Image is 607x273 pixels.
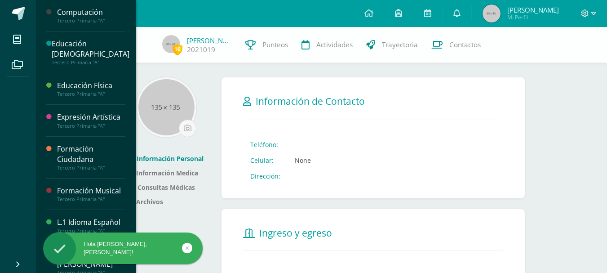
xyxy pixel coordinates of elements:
[507,5,559,14] span: [PERSON_NAME]
[57,186,125,196] div: Formación Musical
[57,81,125,91] div: Educación Física
[262,40,288,49] span: Punteos
[449,40,481,49] span: Contactos
[57,144,125,165] div: Formación Ciudadana
[129,169,198,177] a: Información Medica
[359,27,425,63] a: Trayectoria
[187,36,232,45] a: [PERSON_NAME]
[57,7,125,24] a: ComputaciónTercero Primaria "A"
[382,40,418,49] span: Trayectoria
[173,44,182,55] span: 16
[57,91,125,97] div: Tercero Primaria "A"
[129,183,195,192] a: Consultas Médicas
[52,39,129,66] a: Educación [DEMOGRAPHIC_DATA]Tercero Primaria "A"
[256,95,365,107] span: Información de Contacto
[52,39,129,59] div: Educación [DEMOGRAPHIC_DATA]
[57,186,125,202] a: Formación MusicalTercero Primaria "A"
[57,7,125,18] div: Computación
[57,81,125,97] a: Educación FísicaTercero Primaria "A"
[483,4,501,22] img: 45x45
[507,13,559,21] span: Mi Perfil
[43,240,203,256] div: Hola [PERSON_NAME], [PERSON_NAME]!
[57,217,125,228] div: L.1 Idioma Español
[243,168,288,184] td: Dirección:
[129,197,163,206] a: Archivos
[425,27,487,63] a: Contactos
[187,45,215,54] a: 2021019
[57,144,125,171] a: Formación CiudadanaTercero Primaria "A"
[57,217,125,234] a: L.1 Idioma EspañolTercero Primaria "A"
[52,59,129,66] div: Tercero Primaria "A"
[57,112,125,122] div: Expresión Artística
[57,196,125,202] div: Tercero Primaria "A"
[57,18,125,24] div: Tercero Primaria "A"
[295,27,359,63] a: Actividades
[57,228,125,234] div: Tercero Primaria "A"
[259,227,332,239] span: Ingreso y egreso
[243,152,288,168] td: Celular:
[57,112,125,129] a: Expresión ArtísticaTercero Primaria "A"
[243,137,288,152] td: Teléfono:
[316,40,353,49] span: Actividades
[239,27,295,63] a: Punteos
[162,35,180,53] img: 45x45
[129,154,204,163] a: Información Personal
[138,79,195,135] img: 135x135
[57,123,125,129] div: Tercero Primaria "A"
[57,165,125,171] div: Tercero Primaria "A"
[288,152,318,168] td: None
